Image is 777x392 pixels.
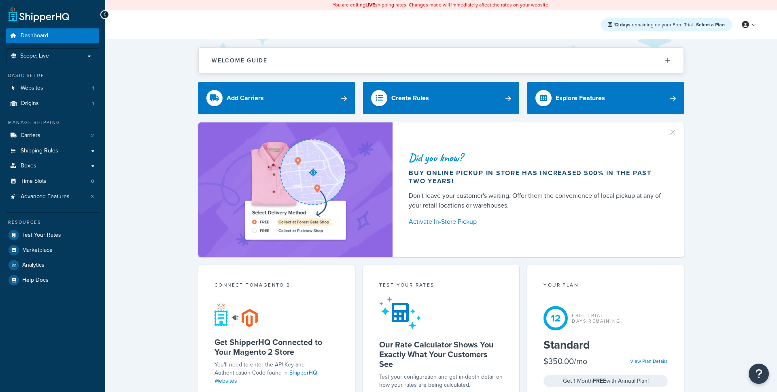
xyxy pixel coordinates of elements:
[199,48,684,73] button: Welcome Guide
[6,81,99,96] li: Websites
[6,159,99,174] a: Boxes
[409,191,664,210] div: Don't leave your customer's waiting. Offer them the convenience of local pickup at any of your re...
[22,277,49,284] span: Help Docs
[6,273,99,287] a: Help Docs
[630,358,668,365] a: View Plan Details
[6,96,99,111] a: Origins1
[593,377,606,385] strong: FREE
[696,21,725,28] a: Select a Plan
[6,144,99,159] a: Shipping Rules
[227,92,264,104] div: Add Carriers
[6,72,99,79] div: Basic Setup
[556,92,605,104] div: Explore Features
[6,174,99,189] a: Time Slots0
[6,189,99,204] a: Advanced Features3
[6,28,99,43] a: Dashboard
[391,92,429,104] div: Create Rules
[91,193,94,200] span: 3
[21,178,47,185] span: Time Slots
[363,82,520,114] a: Create Rules
[6,81,99,96] a: Websites1
[6,128,99,143] a: Carriers2
[222,135,369,245] img: ad-shirt-map-b0359fc47e01cab431d101c4b569394f6a03f54285957d908178d52f29eb9668.png
[543,281,668,291] div: Your Plan
[91,132,94,139] span: 2
[543,356,587,367] div: $350.00/mo
[21,85,43,92] span: Websites
[21,193,70,200] span: Advanced Features
[212,58,267,64] h2: Welcome Guide
[749,364,769,384] button: Open Resource Center
[6,228,99,242] a: Test Your Rates
[379,281,503,291] div: Test your rates
[214,361,339,385] p: You'll need to enter the API Key and Authentication Code found in
[214,302,258,327] img: connect-shq-magento-24cdf84b.svg
[527,82,684,114] a: Explore Features
[6,243,99,257] a: Marketplace
[409,152,664,163] div: Did you know?
[21,100,39,107] span: Origins
[572,313,620,324] div: Free Trial Days Remaining
[20,53,49,60] span: Scope: Live
[543,375,668,387] div: Get 1 Month with Annual Plan!
[379,373,503,389] div: Test your configuration and get in-depth detail on how your rates are being calculated.
[379,340,503,369] h5: Our Rate Calculator Shows You Exactly What Your Customers See
[614,21,694,28] span: remaining on your Free Trial
[614,21,631,28] strong: 12 days
[543,306,568,330] div: 12
[214,368,317,385] a: ShipperHQ Websites
[214,281,339,291] div: Connect to Magento 2
[21,32,48,39] span: Dashboard
[21,163,36,169] span: Boxes
[91,178,94,185] span: 0
[409,216,664,227] a: Activate In-Store Pickup
[6,119,99,126] div: Manage Shipping
[6,128,99,143] li: Carriers
[198,82,355,114] a: Add Carriers
[543,338,668,351] h5: Standard
[6,189,99,204] li: Advanced Features
[22,247,53,254] span: Marketplace
[21,148,58,154] span: Shipping Rules
[365,1,375,9] b: LIVE
[22,262,45,269] span: Analytics
[92,100,94,107] span: 1
[92,85,94,92] span: 1
[6,174,99,189] li: Time Slots
[409,169,664,185] div: Buy online pickup in store has increased 500% in the past two years!
[6,96,99,111] li: Origins
[21,132,40,139] span: Carriers
[22,232,61,239] span: Test Your Rates
[214,337,339,357] h5: Get ShipperHQ Connected to Your Magento 2 Store
[6,258,99,272] a: Analytics
[6,219,99,226] div: Resources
